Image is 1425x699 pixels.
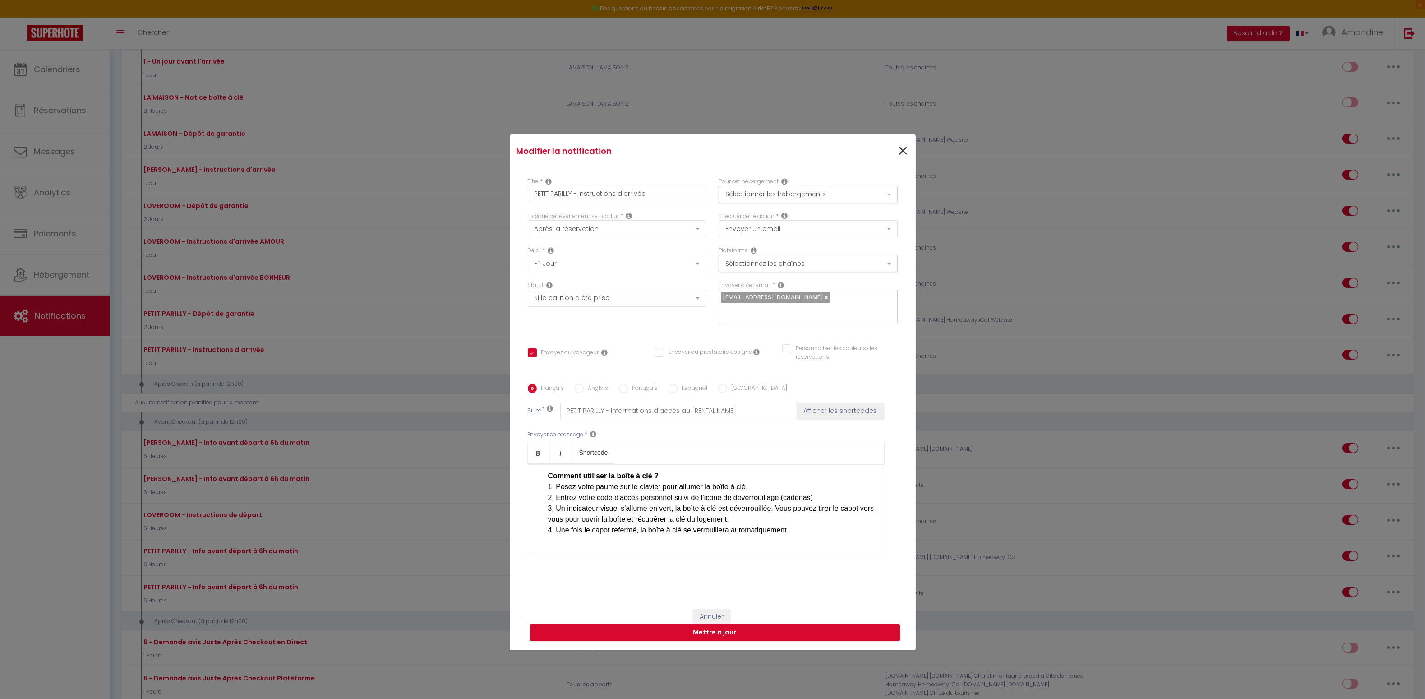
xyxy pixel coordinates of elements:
[781,212,788,219] i: Action Type
[628,384,658,394] label: Portugais
[751,247,757,254] i: Action Channel
[719,186,898,203] button: Sélectionner les hébergements
[537,348,599,358] label: Envoyez au voyageur
[572,442,615,463] a: Shortcode
[548,247,554,254] i: Action Time
[693,609,730,625] button: Annuler
[719,212,775,221] label: Effectuer cette action
[530,624,900,641] button: Mettre à jour
[626,212,632,219] i: Event Occur
[602,349,608,356] i: Envoyer au voyageur
[528,212,619,221] label: Lorsque cet événement se produit
[781,178,788,185] i: This Rental
[727,384,788,394] label: [GEOGRAPHIC_DATA]
[528,431,584,439] label: Envoyer ce message
[528,177,539,186] label: Titre
[528,407,541,416] label: Sujet
[584,384,609,394] label: Anglais
[719,255,898,272] button: Sélectionnez les chaînes
[678,384,708,394] label: Espagnol
[590,431,597,438] i: Message
[528,246,541,255] label: Délai
[548,438,875,557] li: Le code pour récupérer la clé est : . 1. Posez votre paume sur le clavier pour allumer la boîte à...
[778,282,784,289] i: Recipient
[547,282,553,289] i: Booking status
[550,442,572,463] a: Italic
[723,293,823,301] span: [EMAIL_ADDRESS][DOMAIN_NAME]
[797,403,884,419] button: Afficher les shortcodes
[528,442,550,463] a: Bold
[897,142,908,161] button: Close
[753,348,760,356] i: Envoyer au prestataire si il est assigné
[517,145,774,157] h4: Modifier la notification
[719,177,779,186] label: Pour cet hébergement
[528,281,544,290] label: Statut
[537,384,564,394] label: Français
[897,138,908,165] span: ×
[719,246,748,255] label: Plateforme
[547,405,553,412] i: Subject
[546,178,552,185] i: Title
[548,472,659,480] b: Comment utiliser la boîte à clé ?
[719,281,771,290] label: Envoyer à cet email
